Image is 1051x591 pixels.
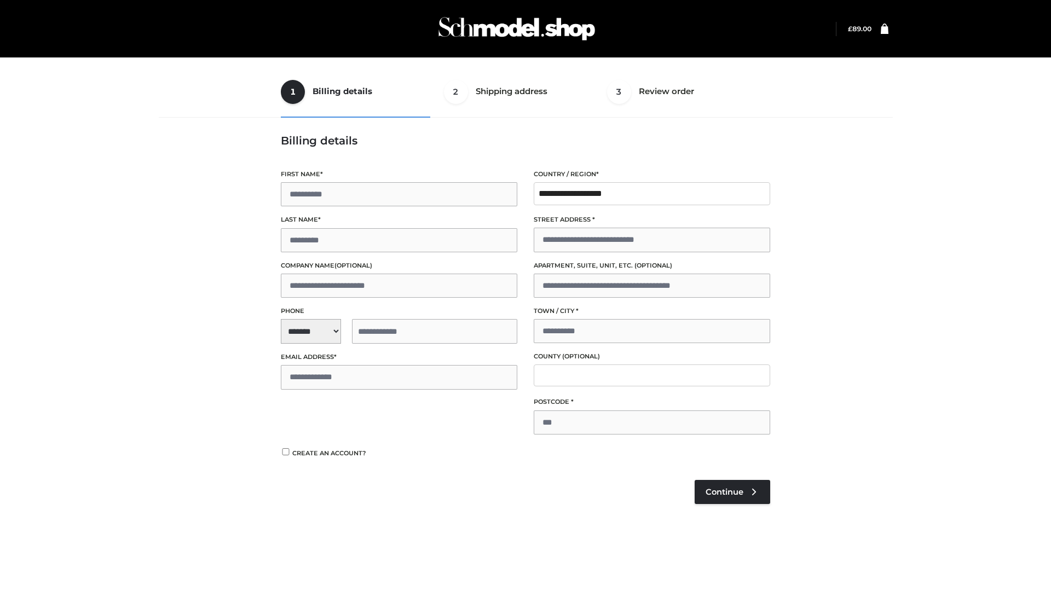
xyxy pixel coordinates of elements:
[435,7,599,50] img: Schmodel Admin 964
[534,306,770,316] label: Town / City
[292,449,366,457] span: Create an account?
[281,448,291,455] input: Create an account?
[281,306,517,316] label: Phone
[534,260,770,271] label: Apartment, suite, unit, etc.
[634,262,672,269] span: (optional)
[562,352,600,360] span: (optional)
[281,260,517,271] label: Company name
[848,25,852,33] span: £
[706,487,743,497] span: Continue
[534,169,770,179] label: Country / Region
[281,169,517,179] label: First name
[281,134,770,147] h3: Billing details
[534,351,770,362] label: County
[848,25,871,33] a: £89.00
[695,480,770,504] a: Continue
[281,215,517,225] label: Last name
[848,25,871,33] bdi: 89.00
[534,215,770,225] label: Street address
[334,262,372,269] span: (optional)
[281,352,517,362] label: Email address
[534,397,770,407] label: Postcode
